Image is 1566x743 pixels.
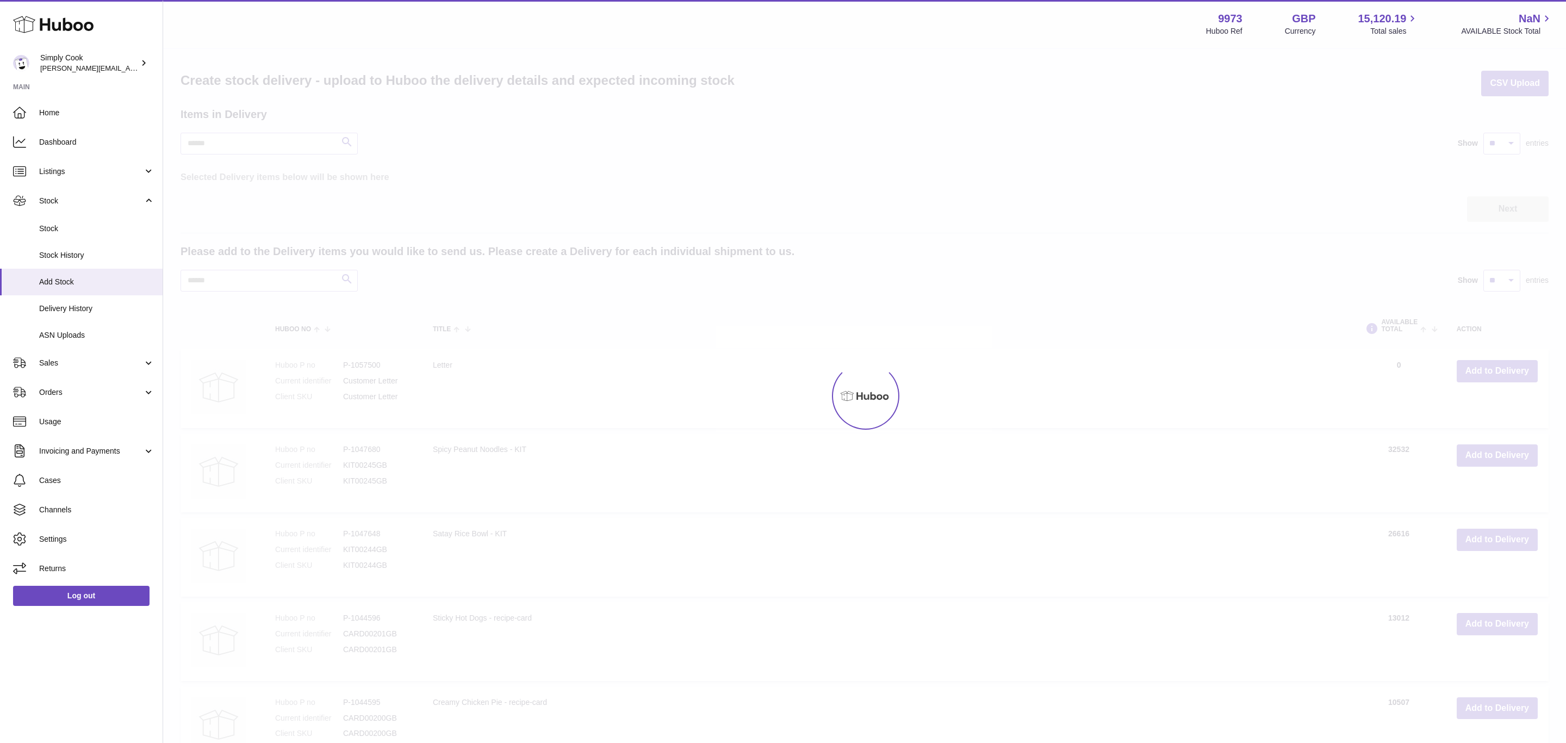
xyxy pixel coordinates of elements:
[39,108,154,118] span: Home
[1292,11,1315,26] strong: GBP
[39,475,154,486] span: Cases
[1285,26,1316,36] div: Currency
[39,564,154,574] span: Returns
[39,446,143,456] span: Invoicing and Payments
[39,534,154,544] span: Settings
[39,224,154,234] span: Stock
[1519,11,1540,26] span: NaN
[40,64,218,72] span: [PERSON_NAME][EMAIL_ADDRESS][DOMAIN_NAME]
[1461,11,1553,36] a: NaN AVAILABLE Stock Total
[39,358,143,368] span: Sales
[13,586,150,605] a: Log out
[13,55,29,71] img: emma@simplycook.com
[40,53,138,73] div: Simply Cook
[39,250,154,261] span: Stock History
[39,277,154,287] span: Add Stock
[39,330,154,340] span: ASN Uploads
[1206,26,1242,36] div: Huboo Ref
[1358,11,1406,26] span: 15,120.19
[39,304,154,314] span: Delivery History
[39,196,143,206] span: Stock
[39,417,154,427] span: Usage
[1461,26,1553,36] span: AVAILABLE Stock Total
[39,137,154,147] span: Dashboard
[39,166,143,177] span: Listings
[39,505,154,515] span: Channels
[1358,11,1419,36] a: 15,120.19 Total sales
[1218,11,1242,26] strong: 9973
[39,387,143,398] span: Orders
[1370,26,1419,36] span: Total sales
